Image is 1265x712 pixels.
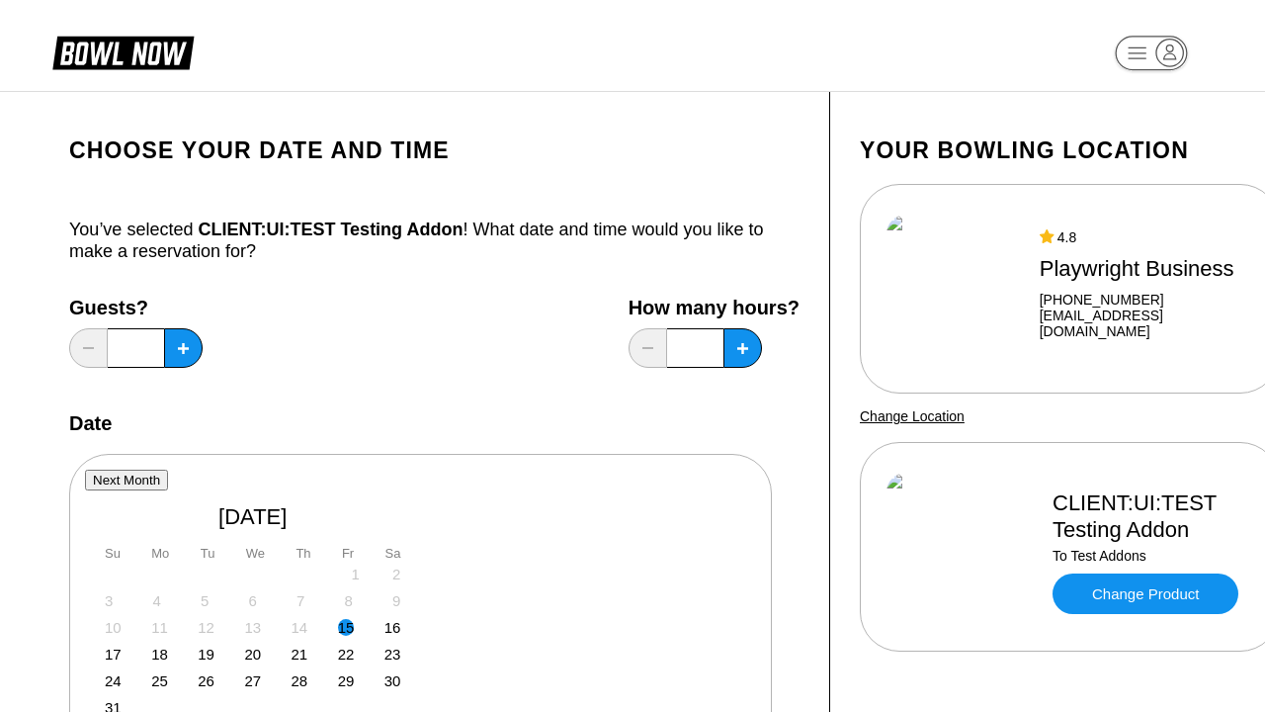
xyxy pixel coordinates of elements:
a: Change Product [1053,574,1238,614]
div: We [246,546,265,561]
div: You’ve selected ! What date and time would you like to make a reservation for? [69,219,800,262]
div: CLIENT:UI:TEST Testing Addon [1053,489,1253,543]
div: Choose Friday, August 22nd, 2025 [338,646,355,663]
div: Not available Tuesday, August 12th, 2025 [198,619,214,636]
a: [EMAIL_ADDRESS][DOMAIN_NAME] [1040,308,1253,339]
div: Mo [151,546,169,561]
label: Guests? [69,297,203,318]
div: Not available Friday, August 8th, 2025 [345,592,353,609]
div: Th [295,546,310,561]
div: Choose Friday, August 29th, 2025 [338,672,355,689]
div: Choose Wednesday, August 27th, 2025 [244,672,261,689]
div: Choose Tuesday, August 26th, 2025 [198,672,214,689]
div: Not available Sunday, August 3rd, 2025 [105,592,113,609]
div: Not available Wednesday, August 13th, 2025 [244,619,261,636]
div: [DATE] [100,503,406,530]
div: Choose Saturday, August 16th, 2025 [384,619,401,636]
div: Choose Saturday, August 23rd, 2025 [384,646,401,663]
div: [PHONE_NUMBER] [1040,292,1253,308]
div: Choose Friday, August 15th, 2025 [338,619,355,636]
div: Choose Thursday, August 28th, 2025 [292,672,308,689]
button: Next Month [85,470,168,490]
span: CLIENT:UI:TEST Testing Addon [198,220,463,239]
div: Choose Thursday, August 21st, 2025 [292,646,308,663]
div: Fr [342,546,354,561]
div: Not available Monday, August 11th, 2025 [151,619,168,636]
div: Not available Monday, August 4th, 2025 [153,592,161,609]
div: Choose Monday, August 18th, 2025 [151,646,168,663]
div: Su [105,546,121,561]
div: Choose Sunday, August 24th, 2025 [105,672,122,689]
div: Sa [385,546,401,561]
div: Not available Tuesday, August 5th, 2025 [201,592,209,609]
div: Not available Thursday, August 14th, 2025 [292,619,308,636]
div: To Test Addons [1053,548,1253,564]
div: Playwright Business [1040,255,1253,282]
div: Tu [201,546,215,561]
div: Not available Wednesday, August 6th, 2025 [249,592,257,609]
div: Choose Monday, August 25th, 2025 [151,672,168,689]
label: Date [69,412,112,434]
div: Choose Tuesday, August 19th, 2025 [198,646,214,663]
img: Playwright Business [886,215,1022,363]
label: How many hours? [629,297,800,318]
span: Next Month [93,473,160,488]
h1: Choose your Date and time [69,136,800,164]
div: 4.8 [1040,229,1253,245]
a: Change Location [860,408,965,424]
div: Not available Thursday, August 7th, 2025 [296,592,304,609]
div: Not available Friday, August 1st, 2025 [352,566,360,582]
div: Choose Wednesday, August 20th, 2025 [244,646,261,663]
img: CLIENT:UI:TEST Testing Addon [886,473,1035,621]
div: Not available Saturday, August 9th, 2025 [392,592,400,609]
div: Choose Sunday, August 17th, 2025 [105,646,122,663]
div: Not available Saturday, August 2nd, 2025 [392,566,400,582]
div: Not available Sunday, August 10th, 2025 [105,619,122,636]
div: Choose Saturday, August 30th, 2025 [384,672,401,689]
